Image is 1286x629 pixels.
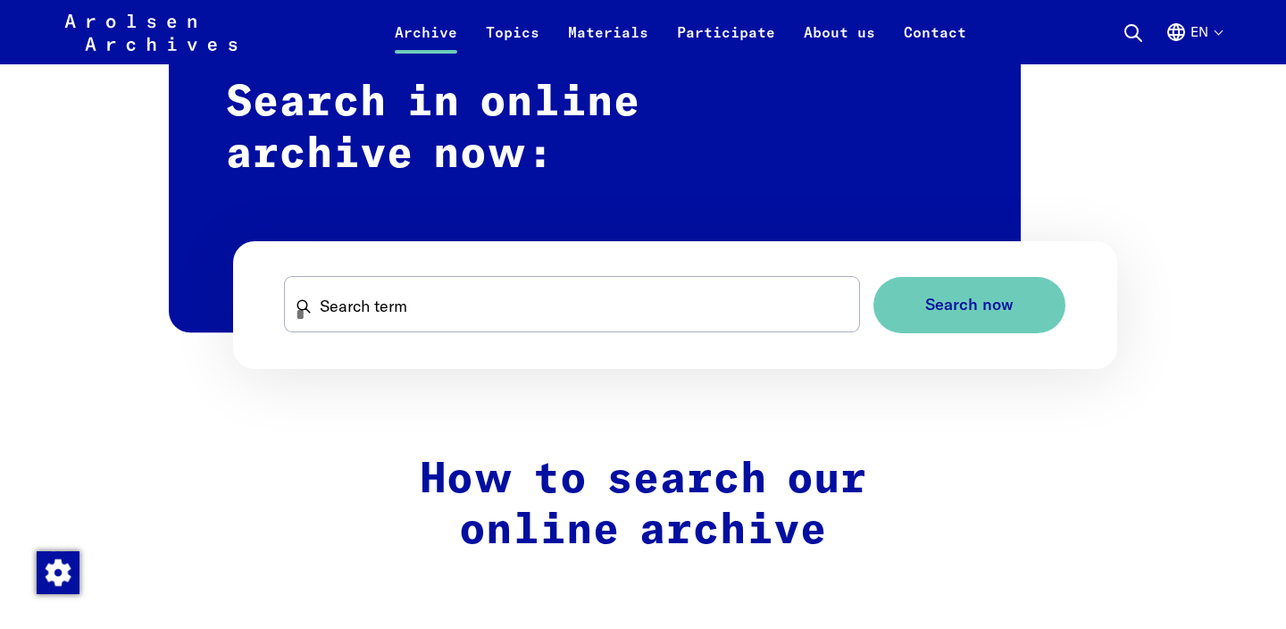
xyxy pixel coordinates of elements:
span: Search now [925,296,1014,314]
a: Topics [472,21,554,64]
button: Search now [873,277,1065,333]
a: Archive [380,21,472,64]
img: Change consent [37,551,79,594]
a: Participate [663,21,789,64]
button: English, language selection [1165,21,1222,64]
h2: How to search our online archive [265,455,1021,558]
div: Change consent [36,550,79,593]
a: About us [789,21,889,64]
a: Materials [554,21,663,64]
nav: Primary [380,11,981,54]
a: Contact [889,21,981,64]
h2: Search in online archive now: [169,42,1021,332]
